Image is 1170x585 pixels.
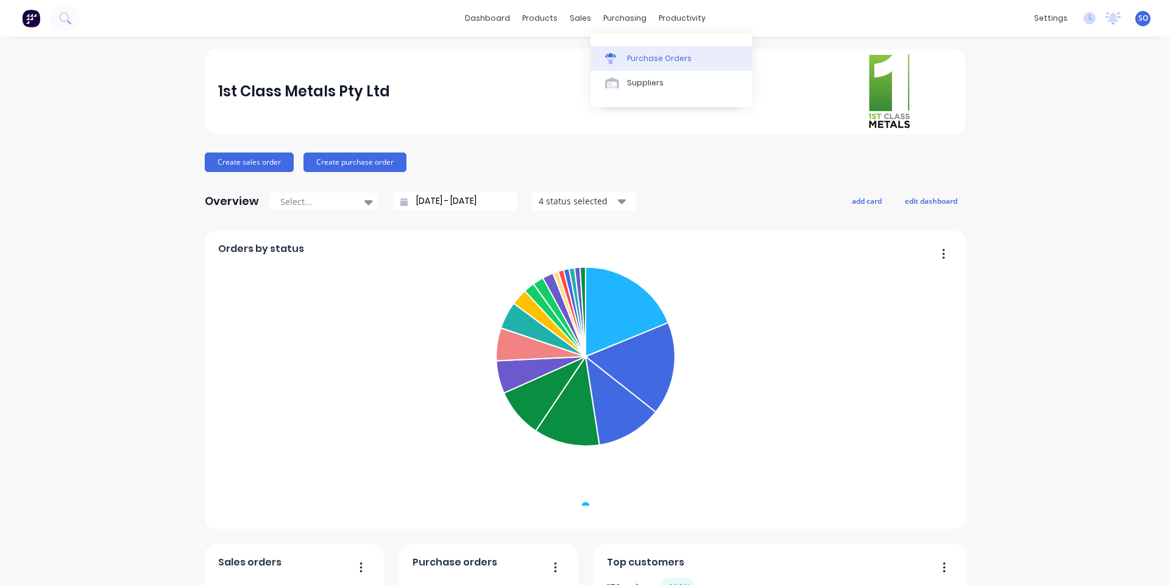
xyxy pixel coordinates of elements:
div: Purchase Orders [627,53,692,64]
a: Suppliers [590,71,752,95]
span: Top customers [607,555,684,570]
a: dashboard [459,9,516,27]
button: 4 status selected [532,192,636,210]
span: SO [1138,13,1148,24]
div: purchasing [597,9,653,27]
div: 4 status selected [539,195,615,207]
div: sales [564,9,597,27]
div: products [516,9,564,27]
span: Orders by status [218,242,304,256]
button: add card [844,193,890,209]
div: Overview [205,189,259,214]
img: 1st Class Metals Pty Ltd [867,52,912,131]
button: Create purchase order [303,153,406,172]
img: Factory [22,9,40,27]
span: Sales orders [218,555,282,570]
a: Purchase Orders [590,46,752,70]
div: 1st Class Metals Pty Ltd [218,79,390,104]
span: Purchase orders [413,555,497,570]
div: productivity [653,9,712,27]
button: Create sales order [205,153,294,172]
div: settings [1028,9,1074,27]
button: edit dashboard [897,193,965,209]
div: Suppliers [627,77,664,88]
